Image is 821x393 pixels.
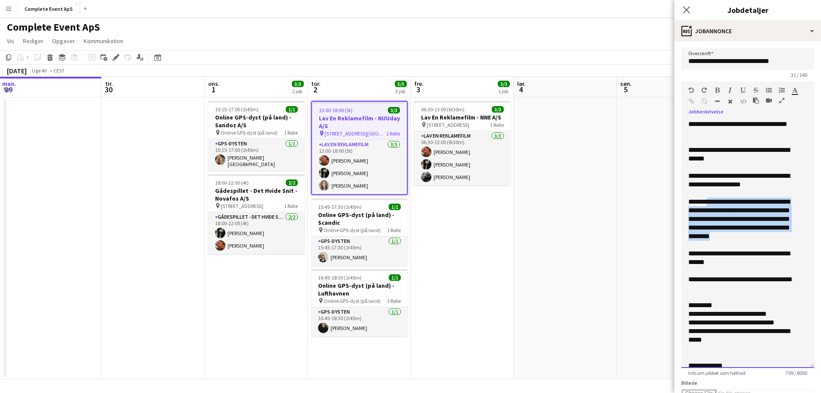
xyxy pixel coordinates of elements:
[1,85,16,94] span: 29
[311,307,408,336] app-card-role: GPS-dysten1/116:45-18:30 (1t45m)[PERSON_NAME]
[701,87,707,94] button: Gentag
[2,80,16,88] span: man.
[324,298,381,304] span: Online GPS-dyst (på land)
[286,179,298,186] span: 2/2
[311,236,408,266] app-card-role: GPS-dysten1/115:45-17:30 (1t45m)[PERSON_NAME]
[7,21,100,34] h1: Complete Event ApS
[740,98,746,105] button: HTML-kode
[284,203,298,209] span: 1 Rolle
[53,67,65,74] div: CEST
[674,21,821,41] div: Jobannonce
[779,370,814,376] span: 709 / 8000
[779,87,785,94] button: Ordnet liste
[311,101,408,195] app-job-card: 13:00-18:00 (5t)3/3Lav En Reklamefilm - NUUday A/S [STREET_ADDRESS][GEOGRAPHIC_DATA]1 RolleLav En...
[792,87,798,94] button: Tekstfarve
[3,35,18,47] a: Vis
[516,85,526,94] span: 4
[427,122,469,128] span: [STREET_ADDRESS]
[414,101,511,185] app-job-card: 06:30-13:00 (6t30m)3/3Lav En Reklamefilm - NNE A/S [STREET_ADDRESS]1 RolleLav En Reklamefilm3/306...
[498,81,510,87] span: 3/3
[414,131,511,185] app-card-role: Lav En Reklamefilm3/306:30-13:00 (6t30m)[PERSON_NAME][PERSON_NAME][PERSON_NAME]
[208,113,305,129] h3: Online GPS-dyst (på land) - Sandoz A/S
[395,88,406,94] div: 3 job
[312,114,407,130] h3: Lav En Reklamefilm - NUUday A/S
[325,130,386,137] span: [STREET_ADDRESS][GEOGRAPHIC_DATA]
[389,274,401,281] span: 1/1
[49,35,78,47] a: Opgaver
[389,204,401,210] span: 1/1
[311,211,408,226] h3: Online GPS-dyst (på land) - Scandic
[105,80,113,88] span: tir.
[714,87,720,94] button: Fed
[318,274,362,281] span: 16:45-18:30 (1t45m)
[490,122,504,128] span: 1 Rolle
[517,80,526,88] span: lør.
[52,37,75,45] span: Opgaver
[310,85,321,94] span: 2
[688,87,694,94] button: Fortryd
[286,106,298,113] span: 1/1
[421,106,465,113] span: 06:30-13:00 (6t30m)
[28,67,50,74] span: Uge 40
[284,129,298,136] span: 1 Rolle
[80,35,127,47] a: Kommunikation
[681,370,752,376] span: Info om jobbet som helhed
[386,130,400,137] span: 1 Rolle
[766,87,772,94] button: Uordnet liste
[387,298,401,304] span: 1 Rolle
[221,129,278,136] span: Online GPS-dyst (på land)
[619,85,632,94] span: 5
[413,85,424,94] span: 3
[208,139,305,171] app-card-role: GPS-dysten1/115:15-17:00 (1t45m)[PERSON_NAME][GEOGRAPHIC_DATA]
[319,107,353,113] span: 13:00-18:00 (5t)
[208,187,305,202] h3: Gådespillet - Det Hvide Snit - Novafos A/S
[208,212,305,254] app-card-role: Gådespillet - Det Hvide Snit2/218:00-22:00 (4t)[PERSON_NAME][PERSON_NAME]
[312,140,407,194] app-card-role: Lav En Reklamefilm3/313:00-18:00 (5t)[PERSON_NAME][PERSON_NAME][PERSON_NAME]
[215,106,259,113] span: 15:15-17:00 (1t45m)
[727,87,733,94] button: Kursiv
[7,37,14,45] span: Vis
[727,98,733,105] button: Ryd formatering
[740,87,746,94] button: Understregning
[215,179,249,186] span: 18:00-22:00 (4t)
[779,97,785,104] button: Fuld skærm
[753,87,759,94] button: Gennemstreget
[318,204,362,210] span: 15:45-17:30 (1t45m)
[208,174,305,254] app-job-card: 18:00-22:00 (4t)2/2Gådespillet - Det Hvide Snit - Novafos A/S [STREET_ADDRESS]1 RolleGådespillet ...
[84,37,123,45] span: Kommunikation
[388,107,400,113] span: 3/3
[311,80,321,88] span: tor.
[221,203,263,209] span: [STREET_ADDRESS]
[311,282,408,297] h3: Online GPS-dyst (på land) - Lufthavnen
[18,0,80,17] button: Complete Event ApS
[387,227,401,233] span: 1 Rolle
[492,106,504,113] span: 3/3
[208,101,305,171] app-job-card: 15:15-17:00 (1t45m)1/1Online GPS-dyst (på land) - Sandoz A/S Online GPS-dyst (på land)1 RolleGPS-...
[311,198,408,266] app-job-card: 15:45-17:30 (1t45m)1/1Online GPS-dyst (på land) - Scandic Online GPS-dyst (på land)1 RolleGPS-dys...
[620,80,632,88] span: søn.
[292,88,303,94] div: 2 job
[395,81,407,87] span: 5/5
[311,269,408,336] app-job-card: 16:45-18:30 (1t45m)1/1Online GPS-dyst (på land) - Lufthavnen Online GPS-dyst (på land)1 RolleGPS-...
[7,66,27,75] div: [DATE]
[498,88,509,94] div: 1 job
[414,113,511,121] h3: Lav En Reklamefilm - NNE A/S
[784,72,814,78] span: 31 / 140
[674,4,821,16] h3: Jobdetaljer
[23,37,44,45] span: Rediger
[766,97,772,104] button: Indsæt video
[19,35,47,47] a: Rediger
[753,97,759,104] button: Sæt ind som almindelig tekst
[292,81,304,87] span: 3/3
[104,85,113,94] span: 30
[414,80,424,88] span: fre.
[208,80,220,88] span: ons.
[207,85,220,94] span: 1
[714,98,720,105] button: Vandret linje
